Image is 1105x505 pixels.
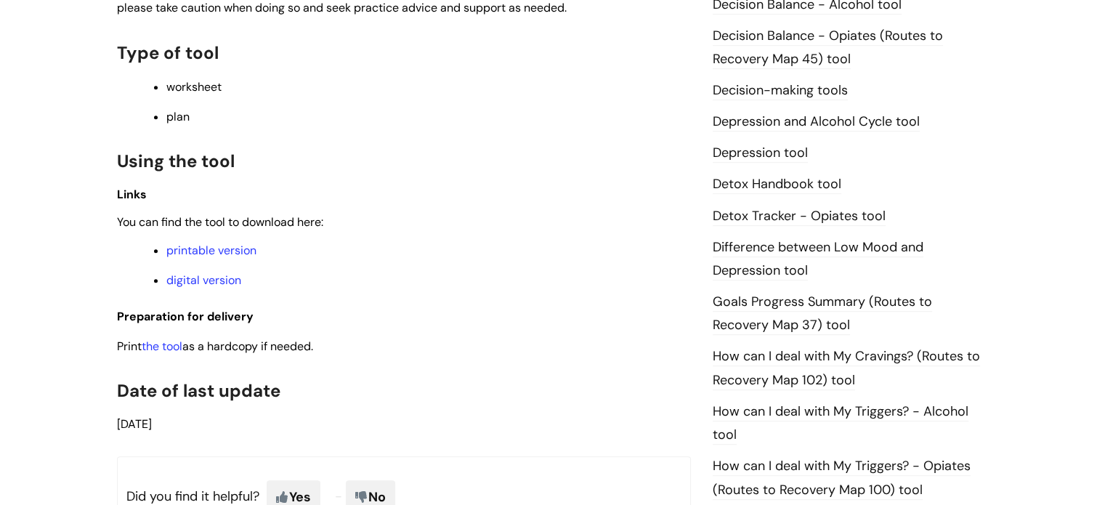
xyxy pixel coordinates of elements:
[117,416,152,432] span: [DATE]
[117,214,323,230] span: You can find the tool to download here:
[713,175,841,194] a: Detox Handbook tool
[713,144,808,163] a: Depression tool
[713,27,943,69] a: Decision Balance - Opiates (Routes to Recovery Map 45) tool
[713,293,932,335] a: Goals Progress Summary (Routes to Recovery Map 37) tool
[166,79,222,94] span: worksheet
[713,207,886,226] a: Detox Tracker - Opiates tool
[713,403,968,445] a: How can I deal with My Triggers? - Alcohol tool
[713,347,980,389] a: How can I deal with My Cravings? (Routes to Recovery Map 102) tool
[142,339,182,354] a: the tool
[117,339,313,354] span: Print as a hardcopy if needed.
[166,272,241,288] a: digital version
[713,81,848,100] a: Decision-making tools
[117,41,219,64] span: Type of tool
[713,113,920,132] a: Depression and Alcohol Cycle tool
[117,379,280,402] span: Date of last update
[166,243,256,258] a: printable version
[713,457,971,499] a: How can I deal with My Triggers? - Opiates (Routes to Recovery Map 100) tool
[117,187,147,202] span: Links
[117,150,235,172] span: Using the tool
[166,109,190,124] span: plan
[713,238,923,280] a: Difference between Low Mood and Depression tool
[117,309,254,324] span: Preparation for delivery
